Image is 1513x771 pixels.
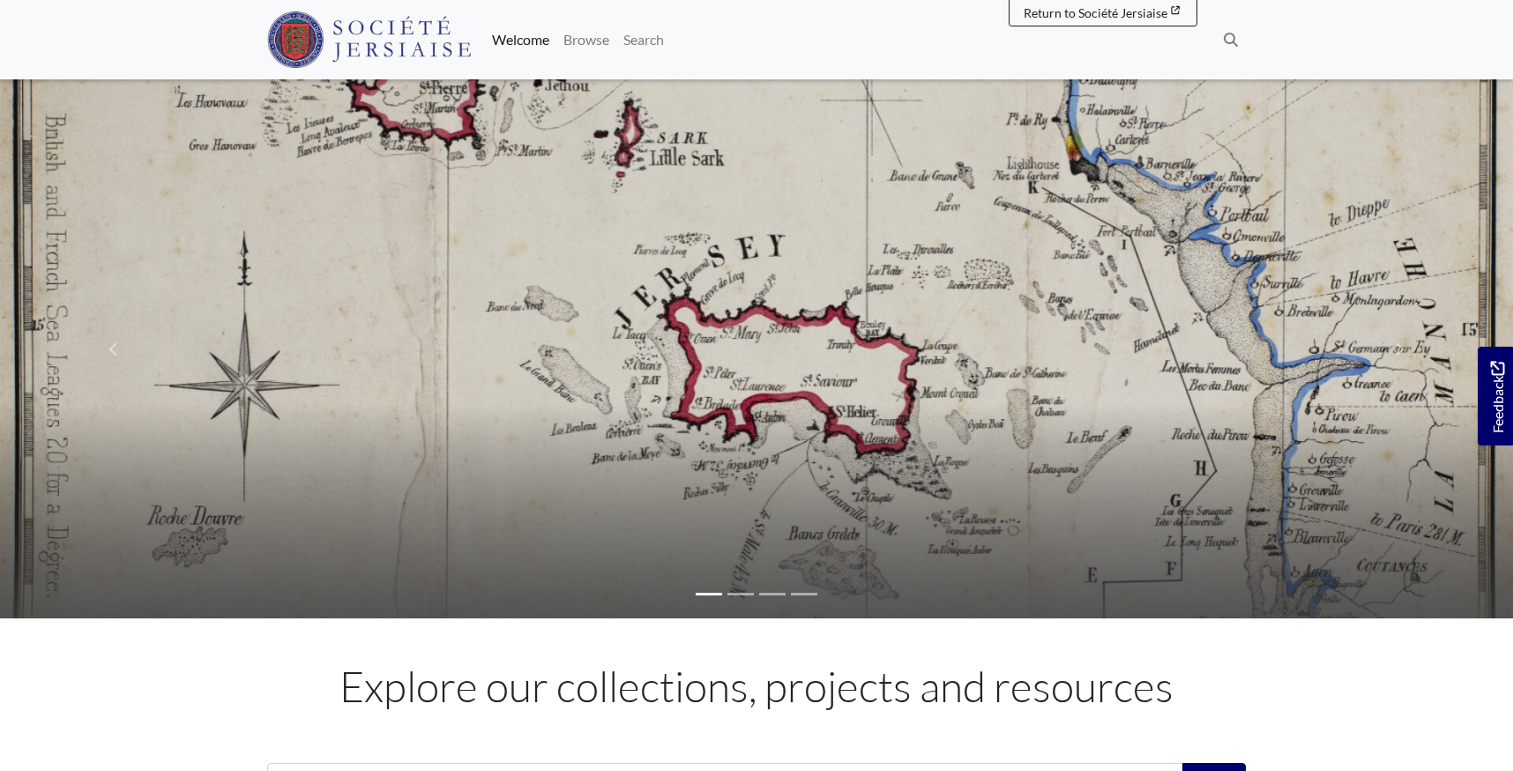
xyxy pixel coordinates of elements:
span: Return to Société Jersiaise [1024,5,1167,20]
a: Move to next slideshow image [1286,79,1513,618]
h1: Explore our collections, projects and resources [267,661,1246,712]
a: Société Jersiaise logo [267,7,471,72]
a: Welcome [485,22,556,57]
img: Société Jersiaise [267,11,471,68]
a: Browse [556,22,616,57]
a: Search [616,22,671,57]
